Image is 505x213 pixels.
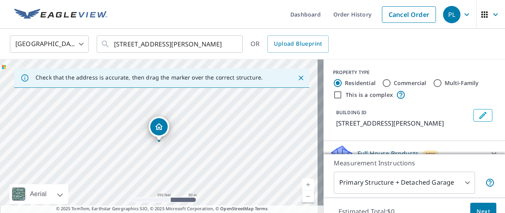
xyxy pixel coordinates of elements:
div: OR [251,35,329,53]
div: [GEOGRAPHIC_DATA] [10,33,89,55]
div: Aerial [28,184,49,204]
p: BUILDING ID [336,109,367,116]
a: Cancel Order [382,6,436,23]
span: Upload Blueprint [274,39,322,49]
label: Residential [345,79,376,87]
img: EV Logo [14,9,107,20]
div: Dropped pin, building 1, Residential property, 2235 BASKIN ST PENTICTON BC V2A8A8 [149,117,169,141]
a: Upload Blueprint [267,35,328,53]
div: Aerial [9,184,68,204]
input: Search by address or latitude-longitude [114,33,226,55]
a: OpenStreetMap [220,206,253,211]
p: Check that the address is accurate, then drag the marker over the correct structure. [36,74,263,81]
span: Your report will include the primary structure and a detached garage if one exists. [485,178,495,187]
div: PL [443,6,460,23]
p: [STREET_ADDRESS][PERSON_NAME] [336,119,470,128]
div: Full House ProductsNew [330,144,499,163]
a: Current Level 17, Zoom In [302,179,314,191]
label: Multi-Family [445,79,479,87]
label: Commercial [394,79,426,87]
span: New [426,151,436,157]
span: © 2025 TomTom, Earthstar Geographics SIO, © 2025 Microsoft Corporation, © [56,206,268,212]
div: PROPERTY TYPE [333,69,496,76]
p: Full House Products [357,149,419,158]
button: Edit building 1 [473,109,492,122]
p: Measurement Instructions [334,158,495,168]
a: Terms [255,206,268,211]
a: Current Level 17, Zoom Out [302,191,314,202]
button: Close [296,73,306,83]
label: This is a complex [346,91,393,99]
div: Primary Structure + Detached Garage [334,172,475,194]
